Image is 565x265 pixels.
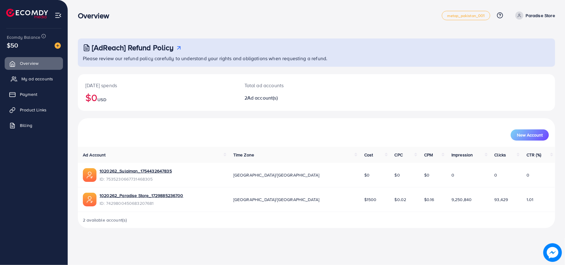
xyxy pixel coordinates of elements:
[527,196,534,203] span: 1.01
[527,152,541,158] span: CTR (%)
[513,11,555,20] a: Paradise Store
[495,196,508,203] span: 93,429
[5,119,63,132] a: Billing
[495,172,497,178] span: 0
[451,152,473,158] span: Impression
[527,172,529,178] span: 0
[442,11,490,20] a: metap_pakistan_001
[7,34,40,40] span: Ecomdy Balance
[97,97,106,103] span: USD
[100,168,172,174] a: 1020262_Sulaiman_1754432647835
[83,193,96,206] img: ic-ads-acc.e4c84228.svg
[83,168,96,182] img: ic-ads-acc.e4c84228.svg
[21,76,53,82] span: My ad accounts
[451,196,472,203] span: 9,250,840
[5,88,63,101] a: Payment
[447,14,485,18] span: metap_pakistan_001
[83,152,106,158] span: Ad Account
[100,200,183,206] span: ID: 7429800450683207681
[451,172,454,178] span: 0
[244,95,349,101] h2: 2
[85,82,230,89] p: [DATE] spends
[20,91,37,97] span: Payment
[92,43,174,52] h3: [AdReach] Refund Policy
[7,41,18,50] span: $50
[424,196,434,203] span: $0.16
[55,43,61,49] img: image
[233,196,320,203] span: [GEOGRAPHIC_DATA]/[GEOGRAPHIC_DATA]
[20,60,38,66] span: Overview
[364,152,373,158] span: Cost
[5,57,63,70] a: Overview
[511,129,549,141] button: New Account
[543,243,562,262] img: image
[247,94,278,101] span: Ad account(s)
[5,104,63,116] a: Product Links
[364,172,370,178] span: $0
[6,9,48,18] img: logo
[100,176,172,182] span: ID: 7535230667731468305
[526,12,555,19] p: Paradise Store
[424,152,433,158] span: CPM
[395,152,403,158] span: CPC
[83,55,551,62] p: Please review our refund policy carefully to understand your rights and obligations when requesti...
[20,122,32,128] span: Billing
[5,73,63,85] a: My ad accounts
[395,172,400,178] span: $0
[244,82,349,89] p: Total ad accounts
[364,196,377,203] span: $1500
[55,12,62,19] img: menu
[100,192,183,199] a: 1020262_Paradise Store_1729885236700
[83,217,127,223] span: 2 available account(s)
[424,172,429,178] span: $0
[517,133,543,137] span: New Account
[395,196,406,203] span: $0.02
[20,107,47,113] span: Product Links
[78,11,114,20] h3: Overview
[233,172,320,178] span: [GEOGRAPHIC_DATA]/[GEOGRAPHIC_DATA]
[495,152,506,158] span: Clicks
[233,152,254,158] span: Time Zone
[85,92,230,103] h2: $0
